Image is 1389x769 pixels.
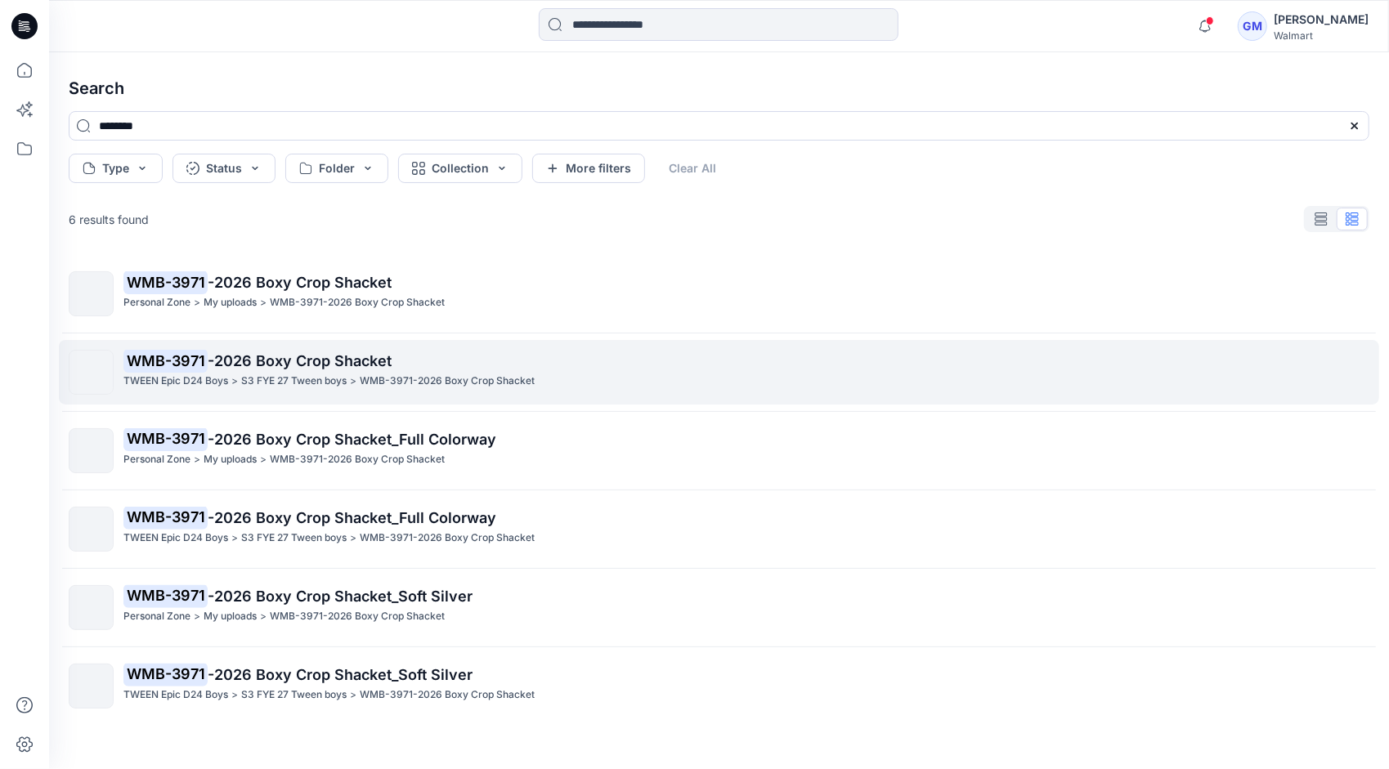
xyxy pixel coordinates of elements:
mark: WMB-3971 [123,584,208,607]
mark: WMB-3971 [123,349,208,372]
p: > [260,451,267,468]
button: Folder [285,154,388,183]
p: S3 FYE 27 Tween boys [241,686,347,704]
p: S3 FYE 27 Tween boys [241,530,347,547]
p: WMB-3971-2026 Boxy Crop Shacket [360,373,535,390]
p: > [194,294,200,311]
p: S3 FYE 27 Tween boys [241,373,347,390]
p: 6 results found [69,211,149,228]
p: WMB-3971-2026 Boxy Crop Shacket [360,686,535,704]
span: -2026 Boxy Crop Shacket [208,352,392,369]
button: Collection [398,154,522,183]
a: WMB-3971-2026 Boxy Crop ShacketPersonal Zone>My uploads>WMB-3971-2026 Boxy Crop Shacket [59,262,1379,326]
p: > [231,373,238,390]
mark: WMB-3971 [123,506,208,529]
button: Type [69,154,163,183]
p: > [194,608,200,625]
p: Personal Zone [123,294,190,311]
p: > [231,530,238,547]
span: -2026 Boxy Crop Shacket_Full Colorway [208,431,496,448]
p: WMB-3971-2026 Boxy Crop Shacket [270,451,445,468]
p: > [350,373,356,390]
p: My uploads [204,608,257,625]
p: > [350,530,356,547]
p: TWEEN Epic D24 Boys [123,373,228,390]
p: TWEEN Epic D24 Boys [123,530,228,547]
p: > [231,686,238,704]
p: > [260,294,267,311]
p: WMB-3971-2026 Boxy Crop Shacket [360,530,535,547]
p: WMB-3971-2026 Boxy Crop Shacket [270,608,445,625]
p: My uploads [204,294,257,311]
div: GM [1238,11,1267,41]
a: WMB-3971-2026 Boxy Crop Shacket_Soft SilverPersonal Zone>My uploads>WMB-3971-2026 Boxy Crop Shacket [59,575,1379,640]
p: > [350,686,356,704]
span: -2026 Boxy Crop Shacket_Soft Silver [208,588,473,605]
button: Status [173,154,276,183]
mark: WMB-3971 [123,270,208,293]
p: Personal Zone [123,451,190,468]
a: WMB-3971-2026 Boxy Crop Shacket_Soft SilverTWEEN Epic D24 Boys>S3 FYE 27 Tween boys>WMB-3971-2026... [59,654,1379,718]
mark: WMB-3971 [123,427,208,450]
p: > [260,608,267,625]
p: WMB-3971-2026 Boxy Crop Shacket [270,294,445,311]
button: More filters [532,154,645,183]
a: WMB-3971-2026 Boxy Crop ShacketTWEEN Epic D24 Boys>S3 FYE 27 Tween boys>WMB-3971-2026 Boxy Crop S... [59,340,1379,405]
div: Walmart [1274,29,1369,42]
p: TWEEN Epic D24 Boys [123,686,228,704]
span: -2026 Boxy Crop Shacket [208,274,392,291]
p: My uploads [204,451,257,468]
span: -2026 Boxy Crop Shacket_Full Colorway [208,509,496,526]
h4: Search [56,65,1382,111]
a: WMB-3971-2026 Boxy Crop Shacket_Full ColorwayPersonal Zone>My uploads>WMB-3971-2026 Boxy Crop Sha... [59,418,1379,483]
p: Personal Zone [123,608,190,625]
span: -2026 Boxy Crop Shacket_Soft Silver [208,666,473,683]
mark: WMB-3971 [123,663,208,686]
a: WMB-3971-2026 Boxy Crop Shacket_Full ColorwayTWEEN Epic D24 Boys>S3 FYE 27 Tween boys>WMB-3971-20... [59,497,1379,561]
p: > [194,451,200,468]
div: [PERSON_NAME] [1274,10,1369,29]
